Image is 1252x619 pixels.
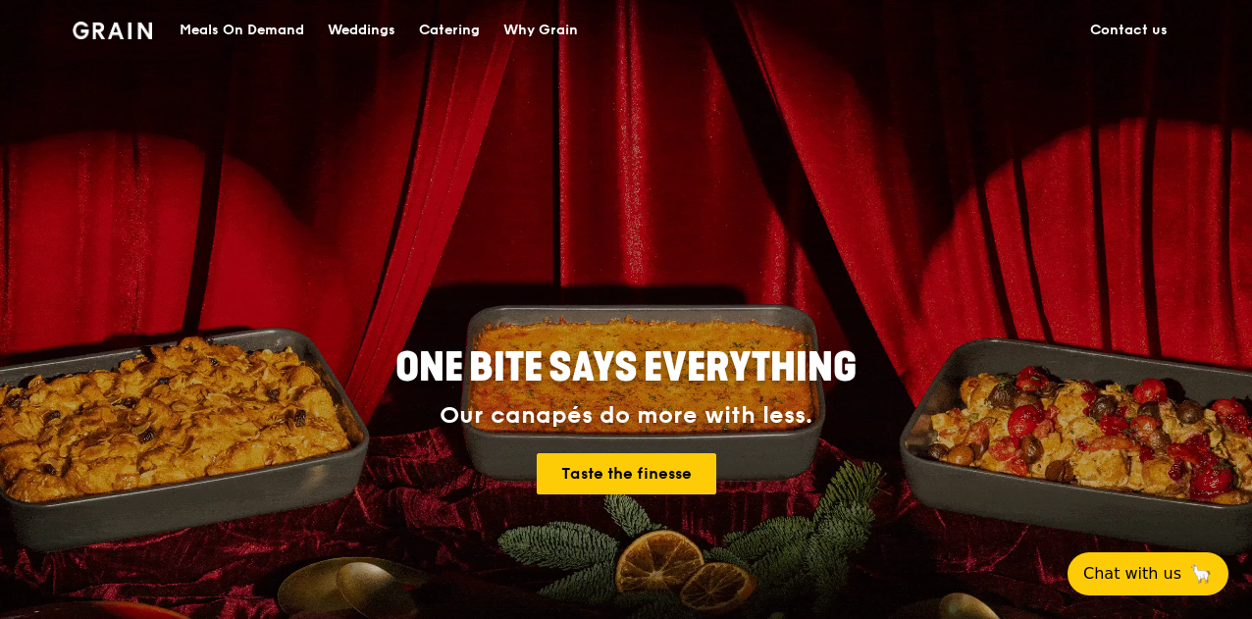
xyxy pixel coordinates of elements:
div: Catering [419,1,480,60]
div: Weddings [328,1,395,60]
span: ONE BITE SAYS EVERYTHING [395,344,857,391]
img: Grain [73,22,152,39]
span: Chat with us [1083,562,1181,586]
a: Taste the finesse [537,453,716,494]
span: 🦙 [1189,562,1213,586]
div: Meals On Demand [180,1,304,60]
a: Catering [407,1,492,60]
a: Contact us [1078,1,1179,60]
div: Our canapés do more with less. [273,402,979,430]
div: Why Grain [503,1,578,60]
a: Why Grain [492,1,590,60]
a: Weddings [316,1,407,60]
button: Chat with us🦙 [1068,552,1228,595]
